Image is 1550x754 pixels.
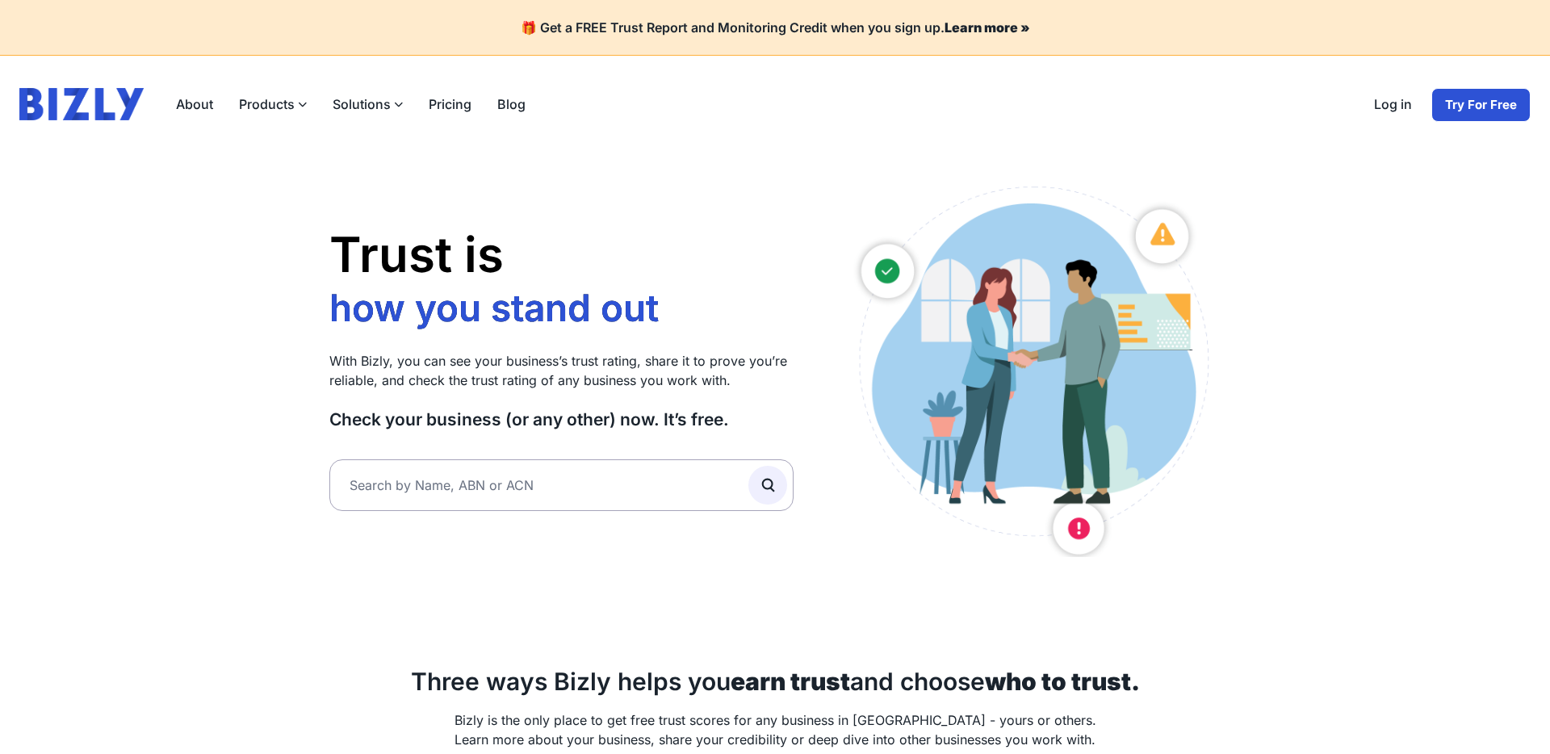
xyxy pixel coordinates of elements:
[329,667,1221,697] h2: Three ways Bizly helps you and choose
[945,19,1030,36] a: Learn more »
[163,88,226,120] a: About
[329,285,668,332] li: how you stand out
[226,88,320,120] label: Products
[329,332,668,379] li: who you work with
[19,19,1531,36] h4: 🎁 Get a FREE Trust Report and Monitoring Credit when you sign up.
[320,88,416,120] label: Solutions
[1431,88,1531,122] a: Try For Free
[416,88,484,120] a: Pricing
[1361,88,1425,122] a: Log in
[329,225,504,283] span: Trust is
[19,88,144,120] img: bizly_logo.svg
[484,88,538,120] a: Blog
[329,710,1221,749] p: Bizly is the only place to get free trust scores for any business in [GEOGRAPHIC_DATA] - yours or...
[329,351,794,390] p: With Bizly, you can see your business’s trust rating, share it to prove you’re reliable, and chec...
[985,667,1140,696] strong: who to trust.
[731,667,850,696] strong: earn trust
[329,459,794,511] input: Search by Name, ABN or ACN
[329,409,794,430] h3: Check your business (or any other) now. It’s free.
[842,178,1221,557] img: Australian small business owners illustration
